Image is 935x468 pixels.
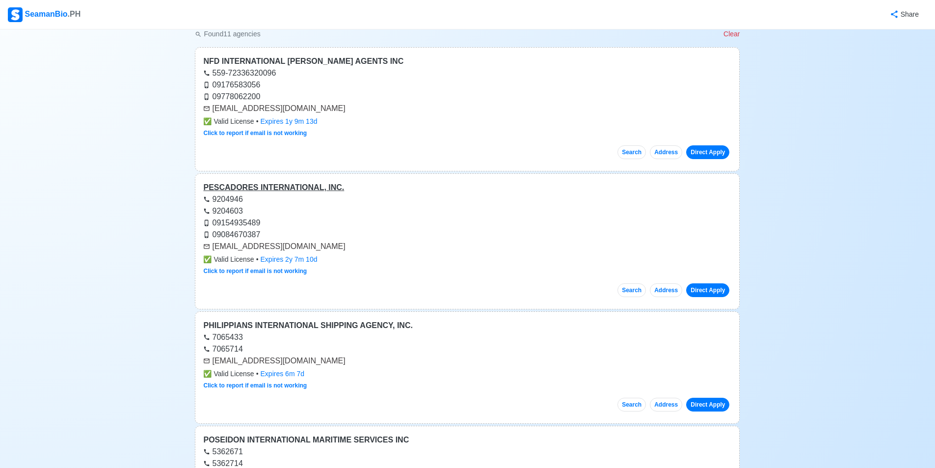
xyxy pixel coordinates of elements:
[203,207,242,215] a: 9204603
[203,241,731,252] div: [EMAIL_ADDRESS][DOMAIN_NAME]
[686,145,729,159] a: Direct Apply
[203,369,731,379] div: •
[203,320,731,331] div: PHILIPPIANS INTERNATIONAL SHIPPING AGENCY, INC.
[203,382,307,389] a: Click to report if email is not working
[880,5,927,24] button: Share
[261,254,318,265] div: Expires 2y 7m 10d
[617,398,646,412] button: Search
[203,182,731,193] div: PESCADORES INTERNATIONAL, INC.
[203,434,731,446] div: POSEIDON INTERNATIONAL MARITIME SERVICES INC
[203,69,276,77] a: 559-72336320096
[203,195,242,203] a: 9204946
[650,398,682,412] button: Address
[203,230,260,239] a: 09084670387
[203,254,731,265] div: •
[686,398,729,412] a: Direct Apply
[203,333,242,341] a: 7065433
[261,116,318,127] div: Expires 1y 9m 13d
[195,29,260,39] p: Found 11 agencies
[203,345,242,353] a: 7065714
[203,459,242,468] a: 5362714
[203,130,307,137] a: Click to report if email is not working
[617,283,646,297] button: Search
[650,145,682,159] button: Address
[8,7,80,22] div: SeamanBio
[203,447,242,456] a: 5362671
[203,81,260,89] a: 09176583056
[203,370,212,378] span: check
[203,268,307,275] a: Click to report if email is not working
[686,283,729,297] a: Direct Apply
[203,116,731,127] div: •
[203,103,731,114] div: [EMAIL_ADDRESS][DOMAIN_NAME]
[203,116,254,127] span: Valid License
[68,10,81,18] span: .PH
[261,369,305,379] div: Expires 6m 7d
[723,29,740,39] p: Clear
[203,117,212,125] span: check
[203,355,731,367] div: [EMAIL_ADDRESS][DOMAIN_NAME]
[650,283,682,297] button: Address
[203,254,254,265] span: Valid License
[203,55,731,67] div: NFD INTERNATIONAL [PERSON_NAME] AGENTS INC
[203,92,260,101] a: 09778062200
[203,219,260,227] a: 09154935489
[8,7,23,22] img: Logo
[203,255,212,263] span: check
[617,145,646,159] button: Search
[203,369,254,379] span: Valid License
